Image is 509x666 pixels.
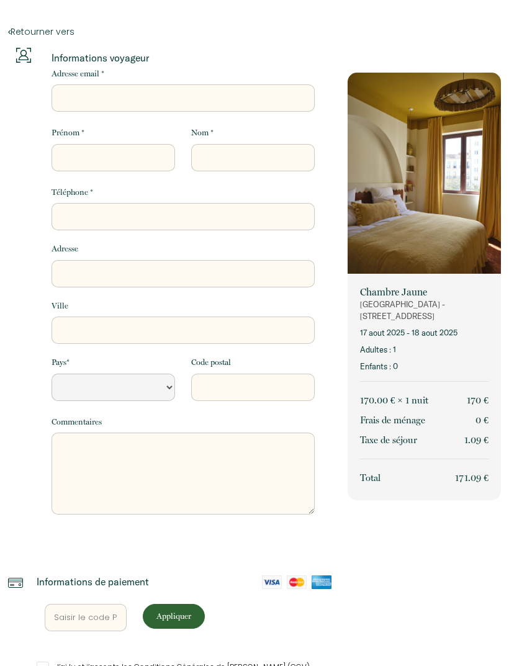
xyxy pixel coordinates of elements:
[191,356,231,369] label: Code postal
[191,127,214,139] label: Nom *
[287,575,307,589] img: mastercard
[52,127,84,139] label: Prénom *
[52,52,315,64] p: Informations voyageur
[360,433,417,448] p: Taxe de séjour
[147,610,200,622] p: Appliquer
[360,393,428,408] p: 170.00 € × 1 nuit
[52,416,102,428] label: Commentaires
[52,186,93,199] label: Téléphone *
[262,575,282,589] img: visa-card
[360,344,489,356] p: Adultes : 1
[16,48,31,63] img: guests-info
[455,472,489,484] span: 171.09 €
[360,413,425,428] p: Frais de ménage
[360,286,489,299] p: Chambre Jaune
[52,68,104,80] label: Adresse email *
[8,25,501,38] a: Retourner vers
[37,575,149,588] p: Informations de paiement
[312,575,331,589] img: amex
[360,327,489,339] p: 17 août 2025 - 18 août 2025
[464,433,489,448] p: 1.09 €
[348,73,501,277] img: rental-image
[143,604,205,629] button: Appliquer
[52,374,175,401] select: Default select example
[8,575,23,590] img: credit-card
[52,243,78,255] label: Adresse
[467,393,489,408] p: 170 €
[360,361,489,372] p: Enfants : 0
[475,413,489,428] p: 0 €
[360,299,489,322] p: [GEOGRAPHIC_DATA] - [STREET_ADDRESS]
[45,604,127,631] input: Saisir le code Promo
[52,356,70,369] label: Pays
[360,472,381,484] span: Total
[52,300,68,312] label: Ville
